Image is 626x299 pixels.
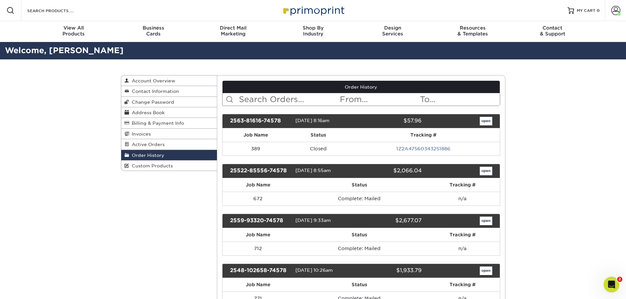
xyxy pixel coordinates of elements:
a: Direct MailMarketing [193,21,273,42]
td: Complete: Mailed [293,242,425,255]
span: [DATE] 8:55am [295,168,331,173]
div: & Support [513,25,592,37]
span: 2 [617,277,622,282]
a: open [480,217,492,225]
div: Products [34,25,114,37]
th: Status [293,278,425,291]
div: & Templates [433,25,513,37]
div: 2559-93320-74578 [225,217,295,225]
a: Shop ByIndustry [273,21,353,42]
span: Billing & Payment Info [129,120,184,126]
span: [DATE] 8:16am [295,118,330,123]
th: Status [293,178,425,192]
a: Order History [121,150,217,160]
th: Job Name [222,228,293,242]
input: Search Orders... [238,93,339,106]
a: Order History [222,81,500,93]
td: 672 [222,192,293,205]
td: 712 [222,242,293,255]
iframe: Intercom live chat [604,277,619,292]
a: 1Z2A47560343251886 [396,146,451,151]
td: 389 [222,142,289,156]
input: SEARCH PRODUCTS..... [27,7,91,14]
th: Tracking # [425,178,500,192]
div: Cards [113,25,193,37]
th: Tracking # [347,128,499,142]
a: Custom Products [121,160,217,171]
th: Status [293,228,425,242]
th: Job Name [222,128,289,142]
span: Resources [433,25,513,31]
div: Marketing [193,25,273,37]
td: n/a [425,192,500,205]
span: Custom Products [129,163,173,168]
span: Invoices [129,131,151,137]
a: Account Overview [121,75,217,86]
th: Tracking # [425,278,500,291]
span: Design [353,25,433,31]
span: Change Password [129,99,174,105]
span: 0 [597,8,600,13]
div: $1,933.79 [356,267,427,275]
a: DesignServices [353,21,433,42]
th: Job Name [222,278,293,291]
div: $2,677.07 [356,217,427,225]
a: BusinessCards [113,21,193,42]
div: 2563-81616-74578 [225,117,295,125]
a: Invoices [121,129,217,139]
a: Change Password [121,97,217,107]
span: Contact Information [129,89,179,94]
a: Active Orders [121,139,217,150]
a: Contact Information [121,86,217,96]
span: View All [34,25,114,31]
div: $2,066.04 [356,167,427,175]
img: Primoprint [280,3,346,17]
span: Active Orders [129,142,165,147]
td: n/a [425,242,500,255]
span: Order History [129,153,164,158]
span: [DATE] 9:33am [295,218,331,223]
a: Address Book [121,107,217,118]
span: Account Overview [129,78,175,83]
div: $57.96 [356,117,427,125]
a: View AllProducts [34,21,114,42]
th: Tracking # [425,228,500,242]
div: Industry [273,25,353,37]
span: [DATE] 10:26am [295,267,333,273]
div: 25522-85556-74578 [225,167,295,175]
span: Contact [513,25,592,31]
div: 2548-102658-74578 [225,267,295,275]
span: Direct Mail [193,25,273,31]
span: Shop By [273,25,353,31]
a: open [480,117,492,125]
span: MY CART [577,8,595,13]
th: Status [289,128,348,142]
a: Resources& Templates [433,21,513,42]
td: Closed [289,142,348,156]
td: Complete: Mailed [293,192,425,205]
div: Services [353,25,433,37]
span: Business [113,25,193,31]
input: To... [419,93,499,106]
input: From... [339,93,419,106]
a: Contact& Support [513,21,592,42]
a: open [480,167,492,175]
th: Job Name [222,178,293,192]
a: Billing & Payment Info [121,118,217,128]
span: Address Book [129,110,165,115]
a: open [480,267,492,275]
